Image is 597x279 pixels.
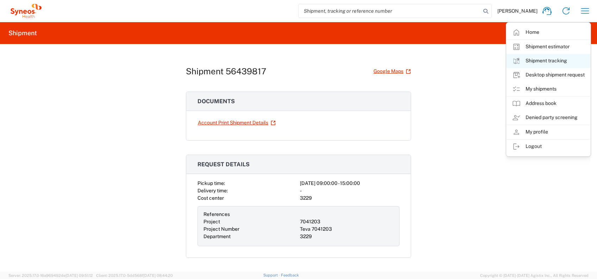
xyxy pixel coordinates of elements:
[8,273,93,278] span: Server: 2025.17.0-16a969492de
[203,233,297,240] div: Department
[197,180,225,186] span: Pickup time:
[203,218,297,225] div: Project
[507,40,590,54] a: Shipment estimator
[507,25,590,39] a: Home
[507,82,590,96] a: My shipments
[197,188,228,193] span: Delivery time:
[197,117,276,129] a: Account Print Shipment Details
[300,187,400,194] div: -
[507,68,590,82] a: Desktop shipment request
[480,272,589,279] span: Copyright © [DATE]-[DATE] Agistix Inc., All Rights Reserved
[300,218,394,225] div: 7041203
[197,161,250,168] span: Request details
[298,4,481,18] input: Shipment, tracking or reference number
[507,125,590,139] a: My profile
[300,194,400,202] div: 3229
[300,225,394,233] div: Teva 7041203
[300,233,394,240] div: 3229
[203,211,230,217] span: References
[507,97,590,111] a: Address book
[263,273,281,277] a: Support
[96,273,173,278] span: Client: 2025.17.0-5dd568f
[497,8,538,14] span: [PERSON_NAME]
[507,111,590,125] a: Denied party screening
[186,66,266,76] h1: Shipment 56439817
[507,139,590,154] a: Logout
[8,29,37,37] h2: Shipment
[197,98,235,105] span: Documents
[65,273,93,278] span: [DATE] 09:51:12
[300,180,400,187] div: [DATE] 09:00:00 - 15:00:00
[507,54,590,68] a: Shipment tracking
[281,273,299,277] a: Feedback
[203,225,297,233] div: Project Number
[373,65,411,77] a: Google Maps
[197,195,224,201] span: Cost center
[143,273,173,278] span: [DATE] 08:44:20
